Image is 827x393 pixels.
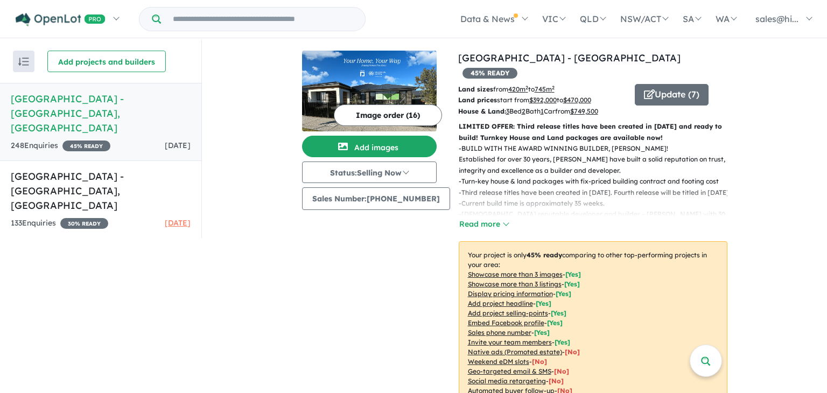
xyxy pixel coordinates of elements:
u: $ 749,500 [570,107,598,115]
span: [No] [565,348,580,356]
u: Embed Facebook profile [468,319,544,327]
span: 30 % READY [60,218,108,229]
u: Add project selling-points [468,309,548,317]
u: $ 392,000 [529,96,557,104]
p: start from [458,95,627,106]
button: Update (7) [635,84,709,106]
u: Display pricing information [468,290,553,298]
span: [DATE] [165,218,191,228]
sup: 2 [552,85,555,90]
img: Hillsview Green Estate - Angle Vale [302,51,437,131]
p: - Current build time is approximately 35 weeks. [459,198,736,209]
b: Land prices [458,96,497,104]
p: - Turn-key house & land packages with fix-priced building contract and footing cost [459,176,736,187]
u: 745 m [535,85,555,93]
p: - Third release titles have been created in [DATE]. Fourth release will be titled in [DATE]. [459,187,736,198]
u: $ 470,000 [563,96,591,104]
u: Social media retargeting [468,377,546,385]
span: to [528,85,555,93]
u: Geo-targeted email & SMS [468,367,551,375]
u: 3 [506,107,509,115]
u: 2 [522,107,525,115]
span: [ Yes ] [536,299,551,307]
img: Openlot PRO Logo White [16,13,106,26]
u: Invite your team members [468,338,552,346]
h5: [GEOGRAPHIC_DATA] - [GEOGRAPHIC_DATA] , [GEOGRAPHIC_DATA] [11,169,191,213]
p: - BUILD WITH THE AWARD WINNING BUILDER, [PERSON_NAME]! Established for over 30 years, [PERSON_NAM... [459,143,736,176]
u: Native ads (Promoted estate) [468,348,562,356]
img: sort.svg [18,58,29,66]
a: [GEOGRAPHIC_DATA] - [GEOGRAPHIC_DATA] [458,52,681,64]
sup: 2 [525,85,528,90]
button: Sales Number:[PHONE_NUMBER] [302,187,450,210]
span: [No] [532,357,547,366]
u: 1 [541,107,544,115]
span: sales@hi... [755,13,798,24]
u: Weekend eDM slots [468,357,529,366]
span: [ Yes ] [555,338,570,346]
p: Bed Bath Car from [458,106,627,117]
button: Status:Selling Now [302,162,437,183]
span: [ Yes ] [564,280,580,288]
button: Add projects and builders [47,51,166,72]
button: Image order (16) [334,104,442,126]
span: [ Yes ] [556,290,571,298]
p: - [DEMOGRAPHIC_DATA] reputable developer and builder – [PERSON_NAME] with 30 years building exper... [459,209,736,231]
span: [No] [549,377,564,385]
span: [ Yes ] [565,270,581,278]
u: Showcase more than 3 images [468,270,563,278]
input: Try estate name, suburb, builder or developer [163,8,363,31]
button: Add images [302,136,437,157]
button: Read more [459,218,509,230]
b: 45 % ready [527,251,562,259]
p: from [458,84,627,95]
span: [ Yes ] [547,319,563,327]
h5: [GEOGRAPHIC_DATA] - [GEOGRAPHIC_DATA] , [GEOGRAPHIC_DATA] [11,92,191,135]
div: 248 Enquir ies [11,139,110,152]
span: 45 % READY [462,68,517,79]
span: [No] [554,367,569,375]
span: to [557,96,591,104]
u: Add project headline [468,299,533,307]
span: 45 % READY [62,141,110,151]
span: [DATE] [165,141,191,150]
b: House & Land: [458,107,506,115]
span: [ Yes ] [534,328,550,336]
span: [ Yes ] [551,309,566,317]
u: Sales phone number [468,328,531,336]
u: 420 m [508,85,528,93]
div: 133 Enquir ies [11,217,108,230]
p: LIMITED OFFER: Third release titles have been created in [DATE] and ready to build! Turnkey House... [459,121,727,143]
b: Land sizes [458,85,493,93]
u: Showcase more than 3 listings [468,280,562,288]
